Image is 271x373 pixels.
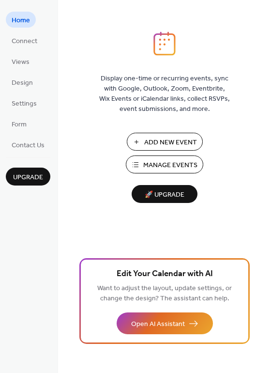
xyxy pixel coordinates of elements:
[117,267,213,281] span: Edit Your Calendar with AI
[6,116,32,132] a: Form
[12,16,30,26] span: Home
[6,95,43,111] a: Settings
[6,74,39,90] a: Design
[6,137,50,153] a: Contact Us
[132,185,197,203] button: 🚀 Upgrade
[12,99,37,109] span: Settings
[6,12,36,28] a: Home
[126,155,203,173] button: Manage Events
[12,140,45,151] span: Contact Us
[97,282,232,305] span: Want to adjust the layout, update settings, or change the design? The assistant can help.
[12,78,33,88] span: Design
[137,188,192,202] span: 🚀 Upgrade
[6,168,50,186] button: Upgrade
[144,138,197,148] span: Add New Event
[12,120,27,130] span: Form
[117,312,213,334] button: Open AI Assistant
[6,53,35,69] a: Views
[143,160,197,171] span: Manage Events
[13,172,43,183] span: Upgrade
[131,319,185,329] span: Open AI Assistant
[153,31,176,56] img: logo_icon.svg
[6,32,43,48] a: Connect
[127,133,203,151] button: Add New Event
[99,74,230,114] span: Display one-time or recurring events, sync with Google, Outlook, Zoom, Eventbrite, Wix Events or ...
[12,57,30,67] span: Views
[12,36,37,47] span: Connect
